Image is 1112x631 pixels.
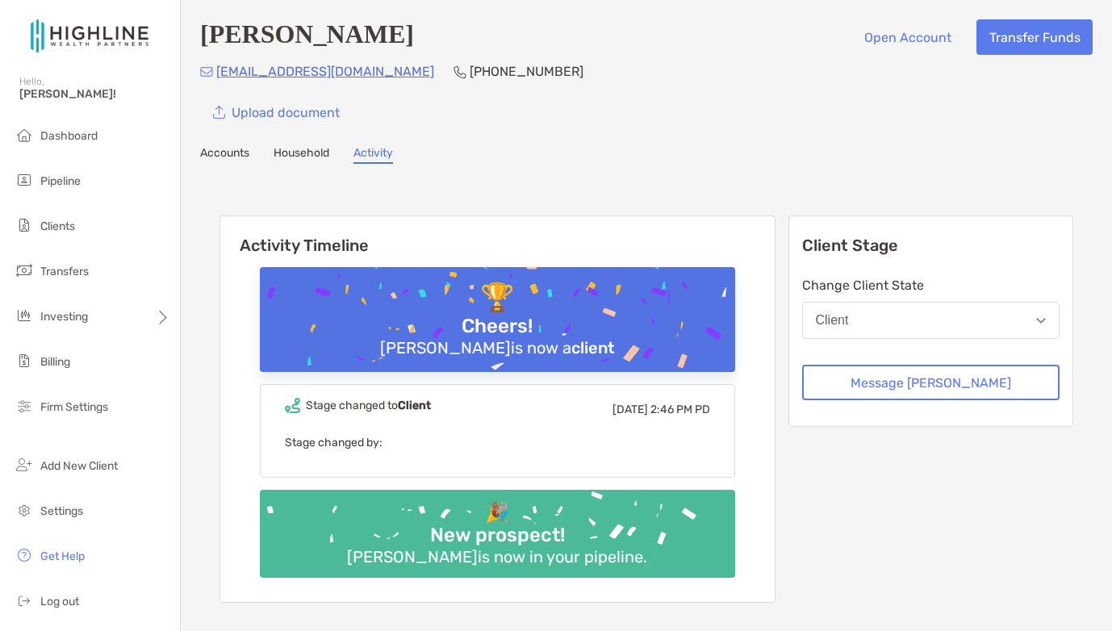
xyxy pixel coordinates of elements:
[802,302,1060,339] button: Client
[40,174,81,188] span: Pipeline
[213,106,225,119] img: button icon
[15,261,34,280] img: transfers icon
[285,398,300,413] img: Event icon
[15,500,34,520] img: settings icon
[40,504,83,518] span: Settings
[216,61,434,81] p: [EMAIL_ADDRESS][DOMAIN_NAME]
[306,399,431,412] div: Stage changed to
[398,399,431,412] b: Client
[285,433,710,453] p: Stage changed by:
[15,455,34,474] img: add_new_client icon
[341,547,654,566] div: [PERSON_NAME] is now in your pipeline.
[15,351,34,370] img: billing icon
[40,310,88,324] span: Investing
[851,19,964,55] button: Open Account
[40,550,85,563] span: Get Help
[40,459,118,473] span: Add New Client
[816,313,849,328] div: Client
[374,338,621,357] div: [PERSON_NAME] is now a
[454,65,466,78] img: Phone Icon
[571,338,615,357] b: client
[802,275,1060,295] p: Change Client State
[612,403,648,416] span: [DATE]
[15,591,34,610] img: logout icon
[15,545,34,565] img: get-help icon
[200,146,249,164] a: Accounts
[15,215,34,235] img: clients icon
[976,19,1093,55] button: Transfer Funds
[260,490,735,565] img: Confetti
[260,267,735,407] img: Confetti
[40,355,70,369] span: Billing
[1036,318,1046,324] img: Open dropdown arrow
[15,170,34,190] img: pipeline icon
[19,6,161,65] img: Zoe Logo
[40,400,108,414] span: Firm Settings
[15,306,34,325] img: investing icon
[40,265,89,278] span: Transfers
[274,146,329,164] a: Household
[15,396,34,416] img: firm-settings icon
[470,61,583,81] p: [PHONE_NUMBER]
[40,595,79,608] span: Log out
[455,315,539,338] div: Cheers!
[200,67,213,77] img: Email Icon
[15,125,34,144] img: dashboard icon
[19,87,170,101] span: [PERSON_NAME]!
[220,216,775,255] h6: Activity Timeline
[474,282,520,315] div: 🏆
[200,94,352,130] a: Upload document
[200,19,414,55] h4: [PERSON_NAME]
[802,236,1060,256] p: Client Stage
[353,146,393,164] a: Activity
[802,365,1060,400] button: Message [PERSON_NAME]
[424,524,571,547] div: New prospect!
[40,219,75,233] span: Clients
[650,403,710,416] span: 2:46 PM PD
[479,501,516,524] div: 🎉
[40,129,98,143] span: Dashboard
